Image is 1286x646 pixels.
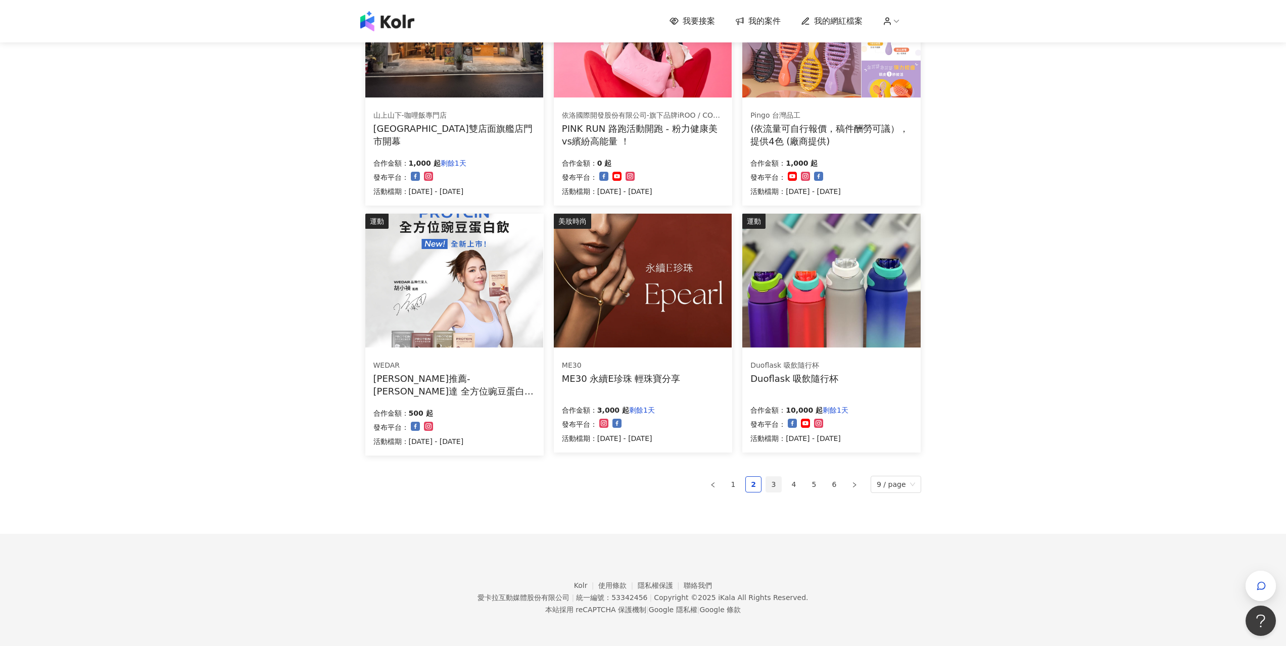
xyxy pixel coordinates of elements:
[1246,606,1276,636] iframe: Help Scout Beacon - Open
[562,122,724,147] div: PINK RUN 路跑活動開跑 - 粉力健康美vs繽紛高能量 ！
[846,476,863,492] button: right
[649,606,697,614] a: Google 隱私權
[597,157,612,169] p: 0 起
[846,476,863,492] li: Next Page
[750,185,841,197] p: 活動檔期：[DATE] - [DATE]
[562,157,597,169] p: 合作金額：
[365,214,389,229] div: 運動
[766,477,781,492] a: 3
[786,404,823,416] p: 10,000 起
[705,476,721,492] li: Previous Page
[750,432,848,444] p: 活動檔期：[DATE] - [DATE]
[571,593,574,602] span: |
[750,122,913,147] div: (依流量可自行報價，稿件酬勞可議），提供4色 (廠商提供)
[750,404,786,416] p: 合作金額：
[814,16,863,27] span: 我的網紅檔案
[562,432,655,444] p: 活動檔期：[DATE] - [DATE]
[748,16,781,27] span: 我的案件
[786,157,818,169] p: 1,000 起
[827,477,842,492] a: 6
[750,171,786,183] p: 發布平台：
[365,214,543,347] img: WEDAR薇達 全方位豌豆蛋白飲
[654,593,808,602] div: Copyright © 2025 All Rights Reserved.
[786,476,802,492] li: 4
[683,16,715,27] span: 我要接案
[697,606,700,614] span: |
[574,581,598,589] a: Kolr
[373,407,409,419] p: 合作金額：
[750,157,786,169] p: 合作金額：
[725,476,741,492] li: 1
[638,581,684,589] a: 隱私權保護
[742,214,766,229] div: 運動
[826,476,842,492] li: 6
[786,477,801,492] a: 4
[750,418,786,430] p: 發布平台：
[554,214,591,229] div: 美妝時尚
[554,214,732,347] img: ME30 永續E珍珠 系列輕珠寶
[750,111,912,121] div: Pingo 台灣品工
[409,157,441,169] p: 1,000 起
[823,404,848,416] p: 剩餘1天
[373,435,464,448] p: 活動檔期：[DATE] - [DATE]
[745,476,761,492] li: 2
[373,157,409,169] p: 合作金額：
[576,593,647,602] div: 統一編號：53342456
[710,482,716,488] span: left
[597,404,629,416] p: 3,000 起
[562,361,681,371] div: ME30
[373,421,409,433] p: 發布平台：
[598,581,638,589] a: 使用條款
[562,404,597,416] p: 合作金額：
[699,606,741,614] a: Google 條款
[441,157,466,169] p: 剩餘1天
[684,581,712,589] a: 聯絡我們
[545,604,741,616] span: 本站採用 reCAPTCHA 保護機制
[562,111,724,121] div: 依洛國際開發股份有限公司-旗下品牌iROO / COZY PUNCH
[373,111,535,121] div: 山上山下-咖哩飯專門店
[373,185,466,197] p: 活動檔期：[DATE] - [DATE]
[718,593,735,602] a: iKala
[806,477,822,492] a: 5
[409,407,433,419] p: 500 起
[806,476,822,492] li: 5
[373,372,536,397] div: [PERSON_NAME]推薦-[PERSON_NAME]達 全方位豌豆蛋白飲 (互惠合作檔）
[742,214,920,347] img: Duoflask 吸飲隨行杯
[478,593,569,602] div: 愛卡拉互動媒體股份有限公司
[766,476,782,492] li: 3
[562,372,681,385] div: ME30 永續E珍珠 輕珠寶分享
[851,482,858,488] span: right
[646,606,649,614] span: |
[877,476,915,492] span: 9 / page
[373,171,409,183] p: 發布平台：
[670,16,715,27] a: 我要接案
[750,372,838,385] div: Duoflask 吸飲隨行杯
[360,11,414,31] img: logo
[562,418,597,430] p: 發布平台：
[649,593,652,602] span: |
[801,16,863,27] a: 我的網紅檔案
[562,171,597,183] p: 發布平台：
[726,477,741,492] a: 1
[705,476,721,492] button: left
[373,122,536,147] div: [GEOGRAPHIC_DATA]雙店面旗艦店門市開幕
[871,476,921,493] div: Page Size
[735,16,781,27] a: 我的案件
[750,361,838,371] div: Duoflask 吸飲隨行杯
[629,404,655,416] p: 剩餘1天
[746,477,761,492] a: 2
[373,361,535,371] div: WEDAR
[562,185,652,197] p: 活動檔期：[DATE] - [DATE]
